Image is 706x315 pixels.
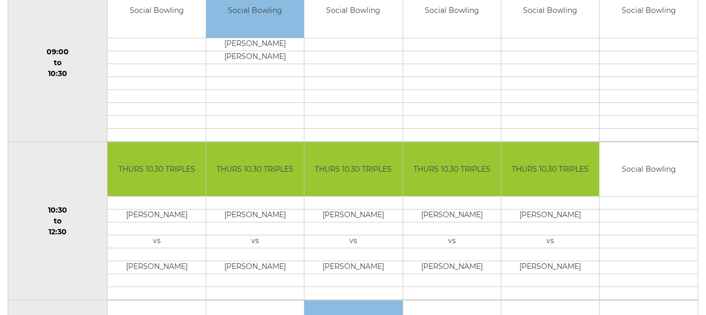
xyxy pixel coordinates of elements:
[108,142,205,197] td: THURS 10.30 TRIPLES
[403,142,501,197] td: THURS 10.30 TRIPLES
[304,209,402,222] td: [PERSON_NAME]
[501,142,599,197] td: THURS 10.30 TRIPLES
[501,235,599,248] td: vs
[8,142,108,301] td: 10:30 to 12:30
[403,235,501,248] td: vs
[403,209,501,222] td: [PERSON_NAME]
[206,261,304,274] td: [PERSON_NAME]
[108,235,205,248] td: vs
[403,261,501,274] td: [PERSON_NAME]
[108,209,205,222] td: [PERSON_NAME]
[304,142,402,197] td: THURS 10.30 TRIPLES
[304,235,402,248] td: vs
[206,209,304,222] td: [PERSON_NAME]
[600,142,698,197] td: Social Bowling
[304,261,402,274] td: [PERSON_NAME]
[108,261,205,274] td: [PERSON_NAME]
[206,142,304,197] td: THURS 10.30 TRIPLES
[206,38,304,51] td: [PERSON_NAME]
[501,209,599,222] td: [PERSON_NAME]
[206,235,304,248] td: vs
[501,261,599,274] td: [PERSON_NAME]
[206,51,304,64] td: [PERSON_NAME]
